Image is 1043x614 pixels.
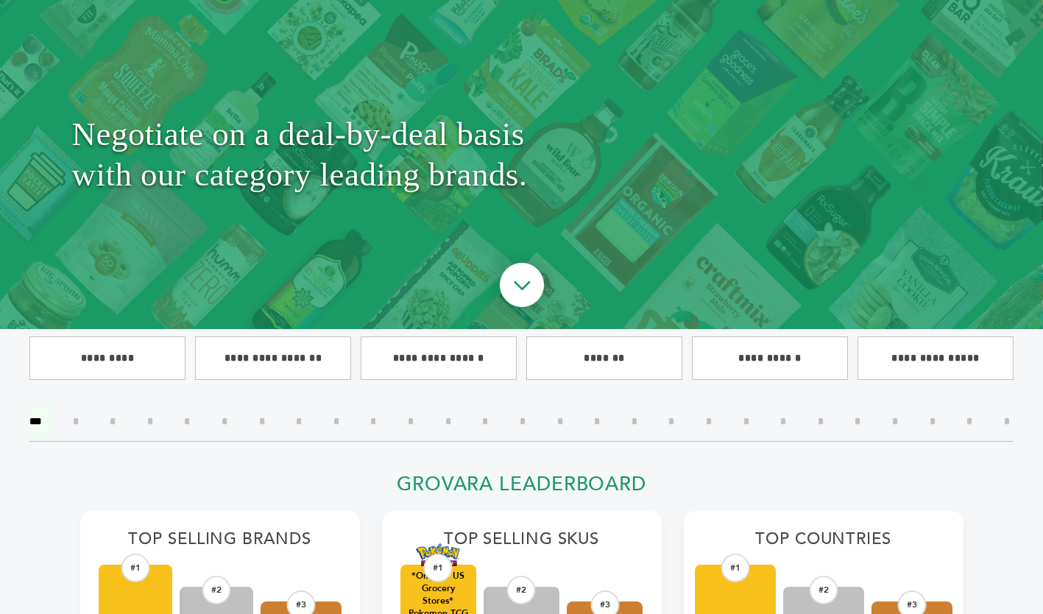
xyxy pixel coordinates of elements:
h2: Top Selling SKUs [400,529,643,557]
div: #1 [424,554,453,582]
h2: Grovara Leaderboard [80,473,964,504]
div: #2 [202,576,230,604]
div: #1 [721,554,749,582]
h2: Top Countries [702,529,945,557]
h2: Top Selling Brands [99,529,342,557]
img: *Only for US Grocery Stores* Pokemon TCG 10 Card Booster Pack – Newest Release (Case of 144 Packs... [416,543,460,566]
div: #2 [507,576,536,604]
h1: Negotiate on a deal-by-deal basis with our category leading brands. [72,16,972,292]
img: ourBrandsHeroArrow.png [483,248,561,326]
div: #2 [809,576,838,604]
div: #1 [121,554,149,582]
